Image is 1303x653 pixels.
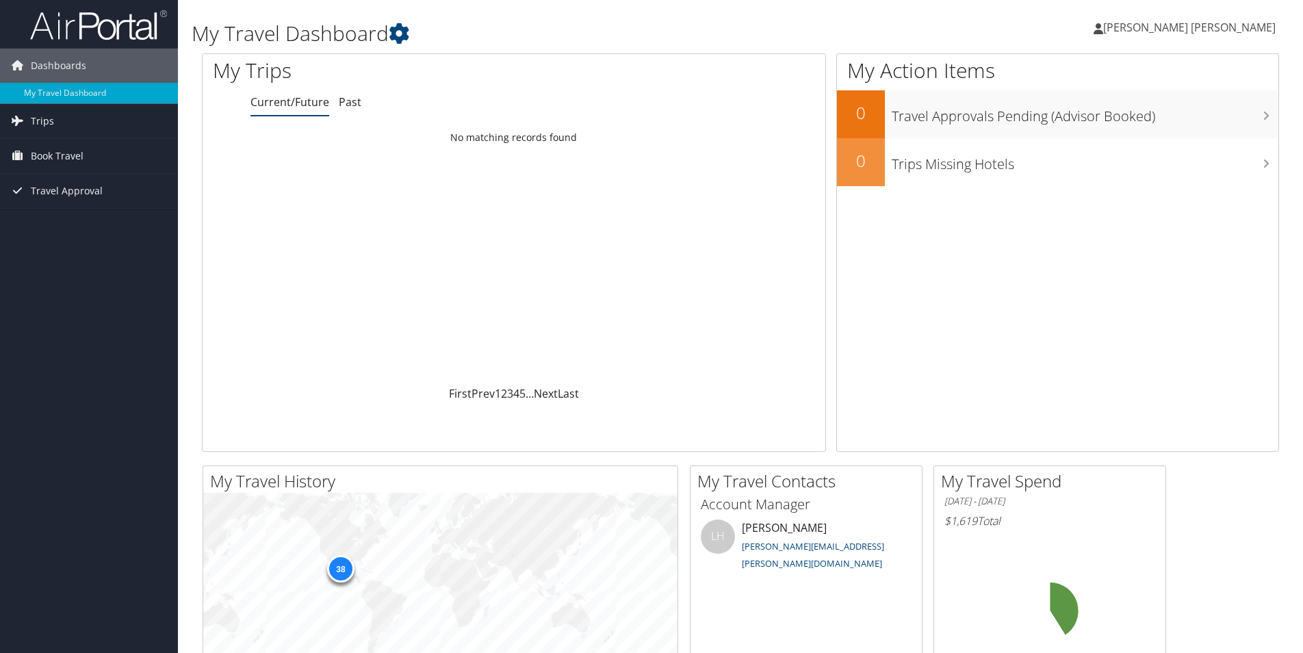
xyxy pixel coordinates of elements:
[203,125,825,150] td: No matching records found
[31,174,103,208] span: Travel Approval
[944,513,977,528] span: $1,619
[837,56,1278,85] h1: My Action Items
[449,386,472,401] a: First
[250,94,329,110] a: Current/Future
[1094,7,1289,48] a: [PERSON_NAME] [PERSON_NAME]
[213,56,556,85] h1: My Trips
[892,148,1278,174] h3: Trips Missing Hotels
[837,90,1278,138] a: 0Travel Approvals Pending (Advisor Booked)
[697,470,922,493] h2: My Travel Contacts
[526,386,534,401] span: …
[31,104,54,138] span: Trips
[944,513,1155,528] h6: Total
[192,19,923,48] h1: My Travel Dashboard
[941,470,1165,493] h2: My Travel Spend
[1103,20,1276,35] span: [PERSON_NAME] [PERSON_NAME]
[507,386,513,401] a: 3
[326,554,354,582] div: 38
[558,386,579,401] a: Last
[495,386,501,401] a: 1
[519,386,526,401] a: 5
[701,520,735,554] div: LH
[837,101,885,125] h2: 0
[210,470,678,493] h2: My Travel History
[742,540,884,570] a: [PERSON_NAME][EMAIL_ADDRESS][PERSON_NAME][DOMAIN_NAME]
[837,138,1278,186] a: 0Trips Missing Hotels
[694,520,918,576] li: [PERSON_NAME]
[501,386,507,401] a: 2
[30,9,167,41] img: airportal-logo.png
[31,49,86,83] span: Dashboards
[339,94,361,110] a: Past
[701,495,912,514] h3: Account Manager
[944,495,1155,508] h6: [DATE] - [DATE]
[513,386,519,401] a: 4
[472,386,495,401] a: Prev
[837,149,885,172] h2: 0
[892,100,1278,126] h3: Travel Approvals Pending (Advisor Booked)
[534,386,558,401] a: Next
[31,139,83,173] span: Book Travel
